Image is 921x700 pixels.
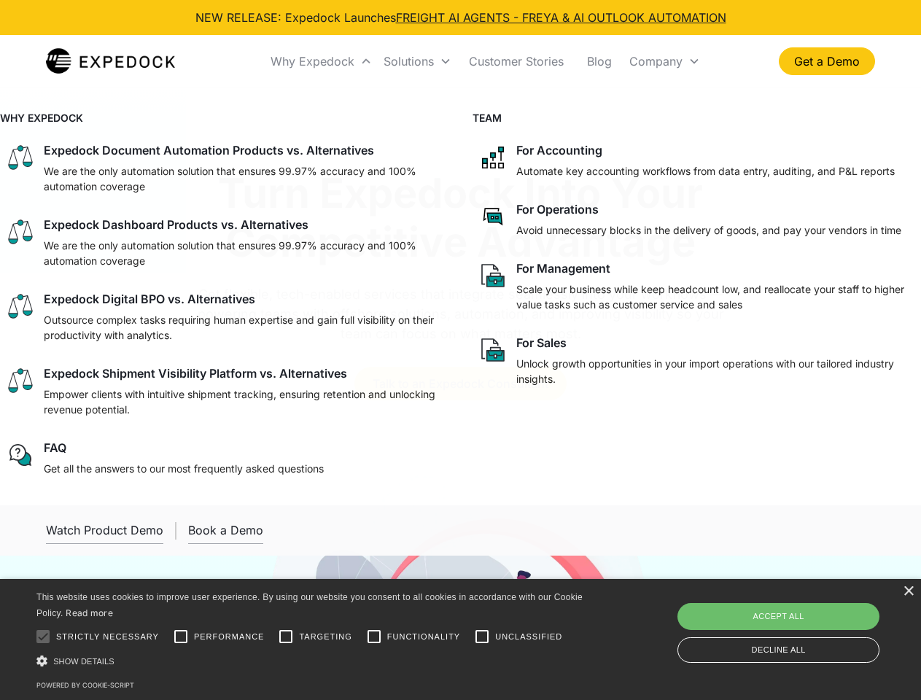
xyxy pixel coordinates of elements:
[188,517,263,544] a: Book a Demo
[46,517,163,544] a: open lightbox
[46,47,175,76] img: Expedock Logo
[6,143,35,172] img: scale icon
[44,440,66,455] div: FAQ
[299,631,351,643] span: Targeting
[387,631,460,643] span: Functionality
[56,631,159,643] span: Strictly necessary
[378,36,457,86] div: Solutions
[478,261,508,290] img: paper and bag icon
[6,292,35,321] img: scale icon
[516,143,602,157] div: For Accounting
[478,202,508,231] img: rectangular chat bubble icon
[46,523,163,537] div: Watch Product Demo
[188,523,263,537] div: Book a Demo
[6,217,35,246] img: scale icon
[575,36,623,86] a: Blog
[516,261,610,276] div: For Management
[678,542,921,700] iframe: Chat Widget
[516,163,895,179] p: Automate key accounting workflows from data entry, auditing, and P&L reports
[44,143,374,157] div: Expedock Document Automation Products vs. Alternatives
[66,607,113,618] a: Read more
[44,366,347,381] div: Expedock Shipment Visibility Platform vs. Alternatives
[36,592,583,619] span: This website uses cookies to improve user experience. By using our website you consent to all coo...
[516,222,901,238] p: Avoid unnecessary blocks in the delivery of goods, and pay your vendors in time
[779,47,875,75] a: Get a Demo
[516,202,599,217] div: For Operations
[516,335,567,350] div: For Sales
[53,657,114,666] span: Show details
[36,681,134,689] a: Powered by cookie-script
[194,631,265,643] span: Performance
[46,47,175,76] a: home
[36,653,588,669] div: Show details
[478,143,508,172] img: network like icon
[44,461,324,476] p: Get all the answers to our most frequently asked questions
[44,312,443,343] p: Outsource complex tasks requiring human expertise and gain full visibility on their productivity ...
[271,54,354,69] div: Why Expedock
[195,9,726,26] div: NEW RELEASE: Expedock Launches
[265,36,378,86] div: Why Expedock
[44,238,443,268] p: We are the only automation solution that ensures 99.97% accuracy and 100% automation coverage
[629,54,683,69] div: Company
[44,292,255,306] div: Expedock Digital BPO vs. Alternatives
[457,36,575,86] a: Customer Stories
[478,335,508,365] img: paper and bag icon
[396,10,726,25] a: FREIGHT AI AGENTS - FREYA & AI OUTLOOK AUTOMATION
[44,163,443,194] p: We are the only automation solution that ensures 99.97% accuracy and 100% automation coverage
[44,217,308,232] div: Expedock Dashboard Products vs. Alternatives
[516,356,916,386] p: Unlock growth opportunities in your import operations with our tailored industry insights.
[516,281,916,312] p: Scale your business while keep headcount low, and reallocate your staff to higher value tasks suc...
[6,366,35,395] img: scale icon
[495,631,562,643] span: Unclassified
[384,54,434,69] div: Solutions
[623,36,706,86] div: Company
[44,386,443,417] p: Empower clients with intuitive shipment tracking, ensuring retention and unlocking revenue potent...
[6,440,35,470] img: regular chat bubble icon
